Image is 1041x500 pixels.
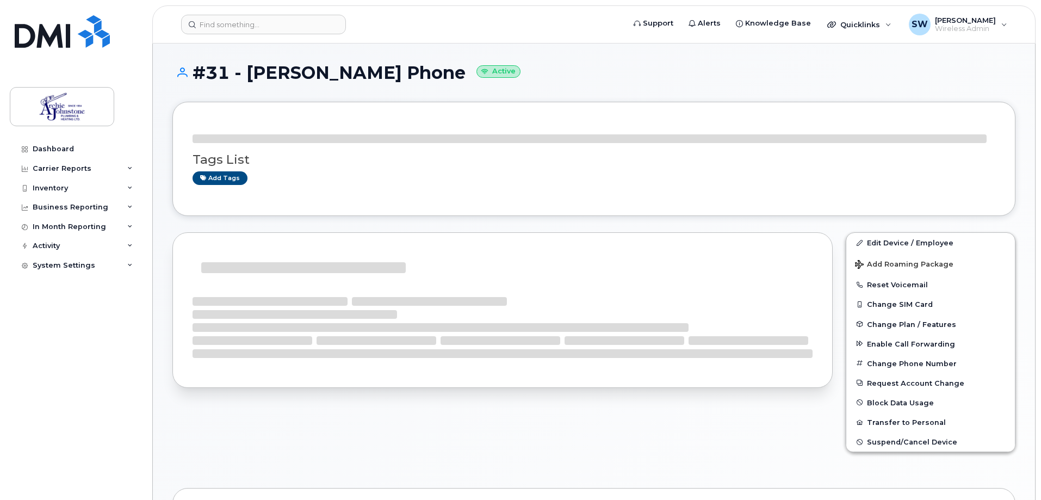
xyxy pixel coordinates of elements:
[846,294,1015,314] button: Change SIM Card
[193,153,995,166] h3: Tags List
[855,260,953,270] span: Add Roaming Package
[846,252,1015,275] button: Add Roaming Package
[846,314,1015,334] button: Change Plan / Features
[846,275,1015,294] button: Reset Voicemail
[476,65,520,78] small: Active
[867,438,957,446] span: Suspend/Cancel Device
[846,354,1015,373] button: Change Phone Number
[846,233,1015,252] a: Edit Device / Employee
[846,432,1015,452] button: Suspend/Cancel Device
[193,171,247,185] a: Add tags
[846,412,1015,432] button: Transfer to Personal
[867,339,955,348] span: Enable Call Forwarding
[172,63,1015,82] h1: #31 - [PERSON_NAME] Phone
[867,320,956,328] span: Change Plan / Features
[846,373,1015,393] button: Request Account Change
[846,334,1015,354] button: Enable Call Forwarding
[846,393,1015,412] button: Block Data Usage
